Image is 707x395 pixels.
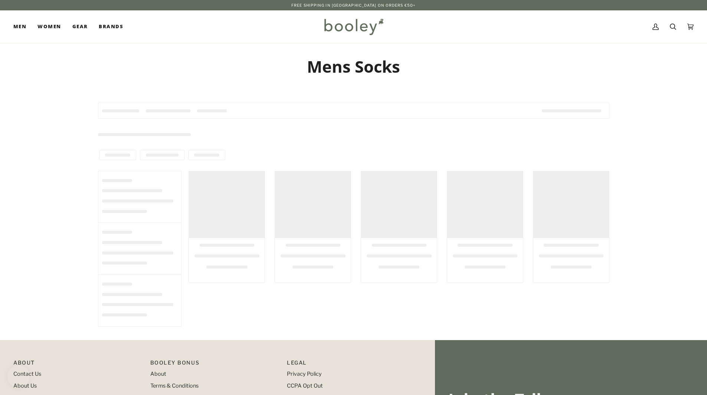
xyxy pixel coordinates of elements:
p: Pipeline_Footer Sub [287,359,416,370]
span: Women [37,23,61,30]
a: Men [13,10,32,43]
a: Brands [93,10,129,43]
a: Privacy Policy [287,371,322,377]
span: Gear [72,23,88,30]
p: Booley Bonus [150,359,280,370]
span: Men [13,23,26,30]
a: Terms & Conditions [150,382,199,389]
a: Women [32,10,66,43]
p: Free Shipping in [GEOGRAPHIC_DATA] on Orders €50+ [291,2,416,8]
a: CCPA Opt Out [287,382,323,389]
span: Brands [99,23,123,30]
iframe: Button to open loyalty program pop-up [7,365,30,388]
p: Pipeline_Footer Main [13,359,143,370]
h1: Mens Socks [98,56,609,77]
a: About [150,371,166,377]
img: Booley [321,16,386,37]
a: Gear [67,10,94,43]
